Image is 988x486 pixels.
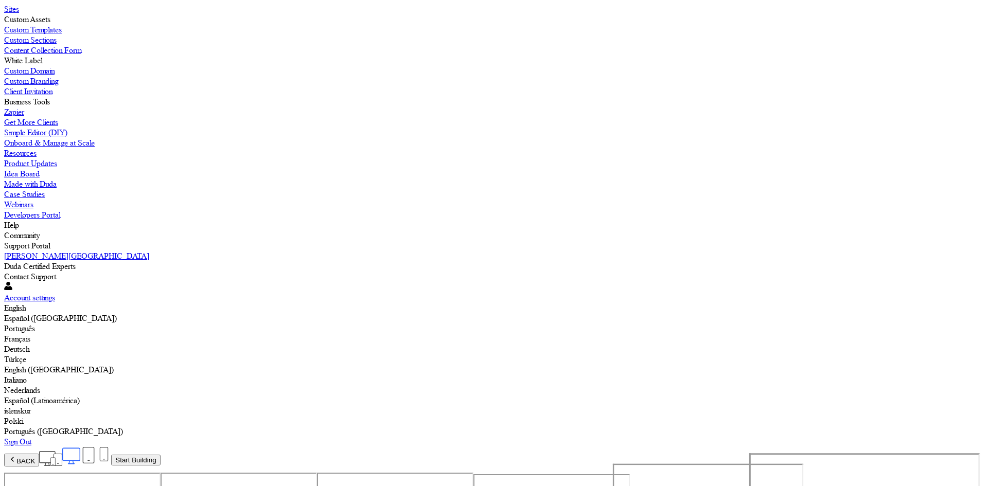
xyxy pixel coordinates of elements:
[4,45,81,55] label: Content Collection Form
[4,25,62,34] label: Custom Templates
[4,426,984,437] div: Português ([GEOGRAPHIC_DATA])
[4,334,984,344] div: Français
[4,416,984,426] div: Polski
[4,313,984,323] div: Español ([GEOGRAPHIC_DATA])
[4,230,40,240] label: Community
[4,272,56,281] label: Contact Support
[4,158,57,168] label: Product Updates
[4,4,19,14] label: Sites
[4,138,95,148] label: Onboard & Manage at Scale
[4,117,58,127] label: Get More Clients
[4,76,58,86] label: Custom Branding
[4,14,50,24] label: Custom Assets
[4,365,984,375] div: English ([GEOGRAPHIC_DATA])
[4,107,24,117] label: Zapier
[4,220,19,230] label: Help
[4,406,984,416] div: íslenskur
[4,210,60,220] label: Developers Portal
[4,179,57,189] label: Made with Duda
[4,323,984,334] div: Português
[4,128,67,137] label: Simple Editor (DIY)
[4,344,984,354] div: Deutsch
[4,189,45,199] label: Case Studies
[4,66,55,76] label: Custom Domain
[4,354,984,365] div: Türkçe
[4,97,50,106] label: Business Tools
[4,261,76,271] label: Duda Certified Experts
[4,86,52,96] label: Client Invitation
[4,385,984,395] div: Nederlands
[4,200,33,209] label: Webinars
[934,433,988,486] iframe: Duda-gen Chat Button Frame
[4,35,57,45] label: Custom Sections
[4,251,149,261] label: [PERSON_NAME][GEOGRAPHIC_DATA]
[4,437,31,446] label: Sign Out
[4,169,40,178] label: Idea Board
[4,148,37,158] label: Resources
[4,56,42,65] label: White Label
[4,293,55,302] label: Account settings
[111,455,160,465] button: Start Building
[4,375,984,385] div: Italiano
[4,395,984,406] div: Español (Latinoamérica)
[4,303,26,313] label: English
[4,454,39,466] button: BACK
[4,148,984,158] a: Resources
[4,241,50,250] label: Support Portal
